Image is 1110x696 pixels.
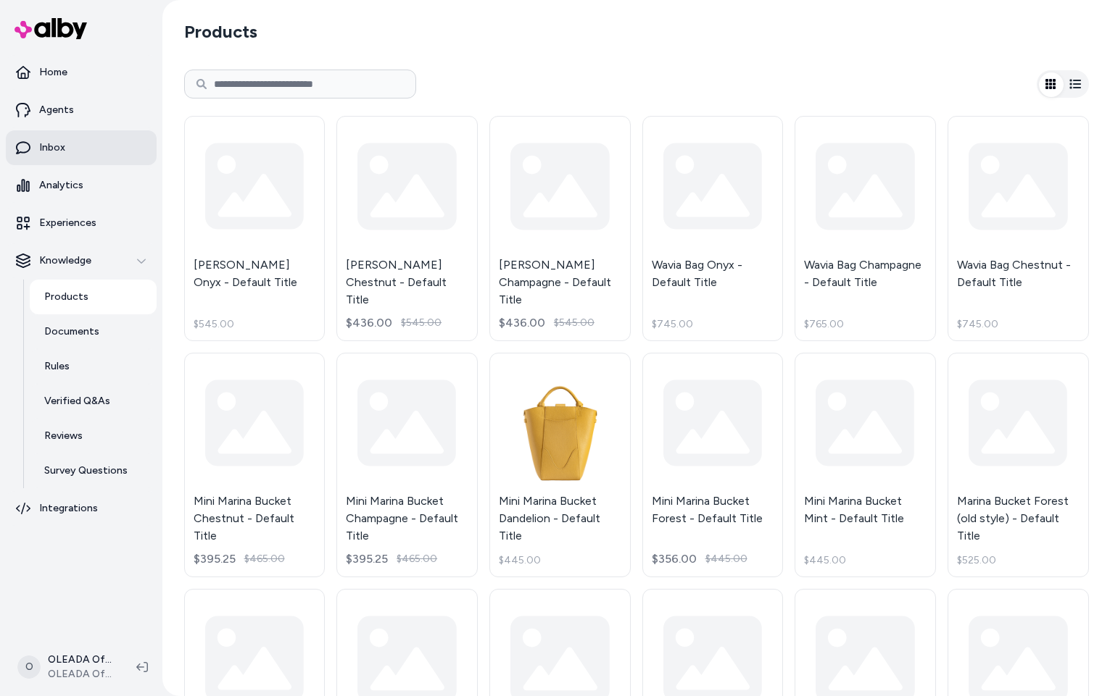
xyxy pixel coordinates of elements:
a: Wavia Bag Chestnut - Default Title$745.00 [948,116,1089,341]
a: [PERSON_NAME] Chestnut - Default Title$436.00$545.00 [336,116,478,341]
img: alby Logo [15,18,87,39]
a: [PERSON_NAME] Onyx - Default Title$545.00 [184,116,326,341]
p: Inbox [39,141,65,155]
p: Analytics [39,178,83,193]
a: Documents [30,314,157,349]
p: Integrations [39,501,98,516]
a: Verified Q&As [30,384,157,419]
a: Wavia Bag Onyx - Default Title$745.00 [642,116,784,341]
a: Mini Marina Bucket Dandelion - Default TitleMini Marina Bucket Dandelion - Default Title$445.00 [489,353,631,578]
a: Inbox [6,130,157,165]
a: Integrations [6,491,157,526]
a: Wavia Bag Champagne - Default Title$765.00 [795,116,936,341]
p: Home [39,65,67,80]
a: Experiences [6,206,157,240]
a: [PERSON_NAME] Champagne - Default Title$436.00$545.00 [489,116,631,341]
a: Rules [30,349,157,384]
span: O [17,655,41,679]
a: Mini Marina Bucket Champagne - Default Title$395.25$465.00 [336,353,478,578]
p: Products [44,290,88,304]
a: Marina Bucket Forest (old style) - Default Title$525.00 [948,353,1089,578]
a: Mini Marina Bucket Chestnut - Default Title$395.25$465.00 [184,353,326,578]
p: Documents [44,324,99,339]
p: Agents [39,103,74,117]
a: Agents [6,93,157,127]
a: Survey Questions [30,453,157,488]
h2: Products [184,20,257,43]
p: Survey Questions [44,464,128,478]
button: Knowledge [6,243,157,278]
p: Experiences [39,216,96,230]
p: OLEADA Official Shopify [48,653,113,667]
a: Reviews [30,419,157,453]
p: Rules [44,359,70,374]
p: Knowledge [39,253,91,268]
a: Products [30,280,157,314]
a: Mini Marina Bucket Mint - Default Title$445.00 [795,353,936,578]
p: Verified Q&As [44,394,110,408]
a: Home [6,55,157,90]
button: OOLEADA Official ShopifyOLEADA Official [9,644,125,690]
span: OLEADA Official [48,667,113,682]
a: Mini Marina Bucket Forest - Default Title$356.00$445.00 [642,353,784,578]
p: Reviews [44,429,83,443]
a: Analytics [6,168,157,203]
